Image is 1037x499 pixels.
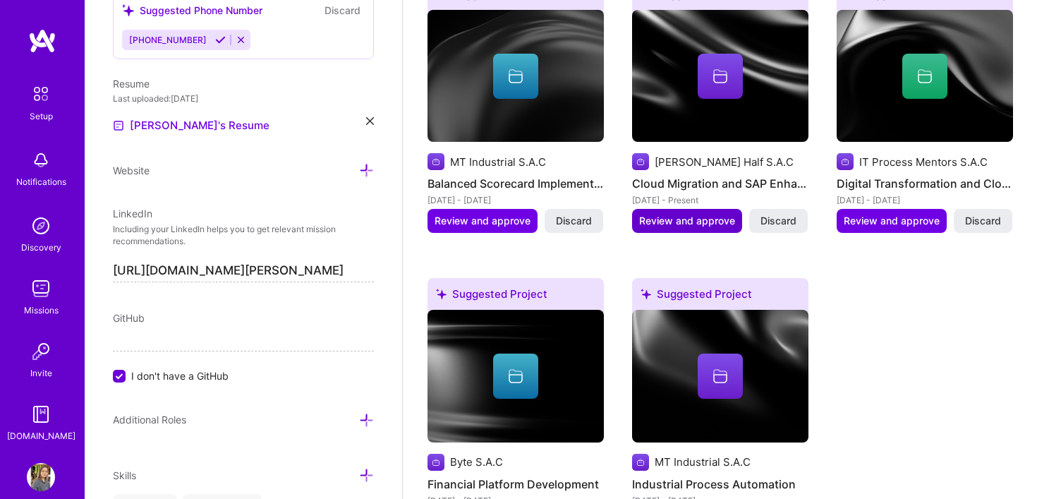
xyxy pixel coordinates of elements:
i: Reject [236,35,246,45]
button: Review and approve [632,209,742,233]
span: I don't have a GitHub [131,368,229,383]
div: Suggested Project [632,278,808,315]
p: Including your LinkedIn helps you to get relevant mission recommendations. [113,224,374,248]
img: teamwork [27,275,55,303]
div: [PERSON_NAME] Half S.A.C [655,155,794,169]
i: icon SuggestedTeams [641,289,651,299]
span: Discard [556,214,592,228]
div: [DATE] - Present [632,193,808,208]
span: Discard [965,214,1001,228]
img: Resume [113,120,124,131]
img: Company logo [632,454,649,471]
div: Missions [24,303,59,318]
img: Company logo [427,454,444,471]
img: Company logo [837,153,854,170]
h4: Digital Transformation and Cloud Integration [837,174,1013,193]
img: logo [28,28,56,54]
div: Last uploaded: [DATE] [113,91,374,106]
div: Notifications [16,174,66,189]
div: Suggested Phone Number [122,3,262,18]
h4: Cloud Migration and SAP Enhancement [632,174,808,193]
button: Discard [320,2,365,18]
span: Skills [113,469,136,481]
button: Discard [749,209,808,233]
span: Review and approve [639,214,735,228]
i: Accept [215,35,226,45]
h4: Financial Platform Development [427,475,604,493]
span: Review and approve [435,214,530,228]
button: Discard [954,209,1012,233]
span: GitHub [113,312,145,324]
div: [DATE] - [DATE] [427,193,604,208]
div: MT Industrial S.A.C [450,155,546,169]
img: cover [632,10,808,143]
span: Website [113,164,150,176]
div: Byte S.A.C [450,455,503,469]
div: Invite [30,366,52,380]
img: cover [427,310,604,443]
img: setup [26,79,56,109]
span: [PHONE_NUMBER] [129,35,207,45]
img: User Avatar [27,463,55,491]
img: bell [27,146,55,174]
img: guide book [27,400,55,428]
a: User Avatar [23,463,59,491]
div: [DOMAIN_NAME] [7,428,75,443]
div: Setup [30,109,53,124]
button: Discard [545,209,603,233]
button: Review and approve [837,209,947,233]
span: Discard [760,214,796,228]
div: Suggested Project [427,278,604,315]
img: cover [837,10,1013,143]
div: IT Process Mentors S.A.C [859,155,988,169]
a: [PERSON_NAME]'s Resume [113,117,269,134]
i: icon SuggestedTeams [436,289,447,299]
img: cover [632,310,808,443]
button: Review and approve [427,209,538,233]
img: Company logo [632,153,649,170]
img: Invite [27,337,55,366]
h4: Industrial Process Automation [632,475,808,493]
div: MT Industrial S.A.C [655,455,751,469]
div: [DATE] - [DATE] [837,193,1013,208]
span: Additional Roles [113,414,186,426]
h4: Balanced Scorecard Implementation [427,174,604,193]
i: icon SuggestedTeams [122,4,134,16]
span: Review and approve [844,214,940,228]
div: Discovery [21,240,61,255]
img: Company logo [427,153,444,170]
i: icon Close [366,117,374,125]
span: Resume [113,78,150,90]
img: cover [427,10,604,143]
span: LinkedIn [113,208,152,220]
img: discovery [27,212,55,240]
